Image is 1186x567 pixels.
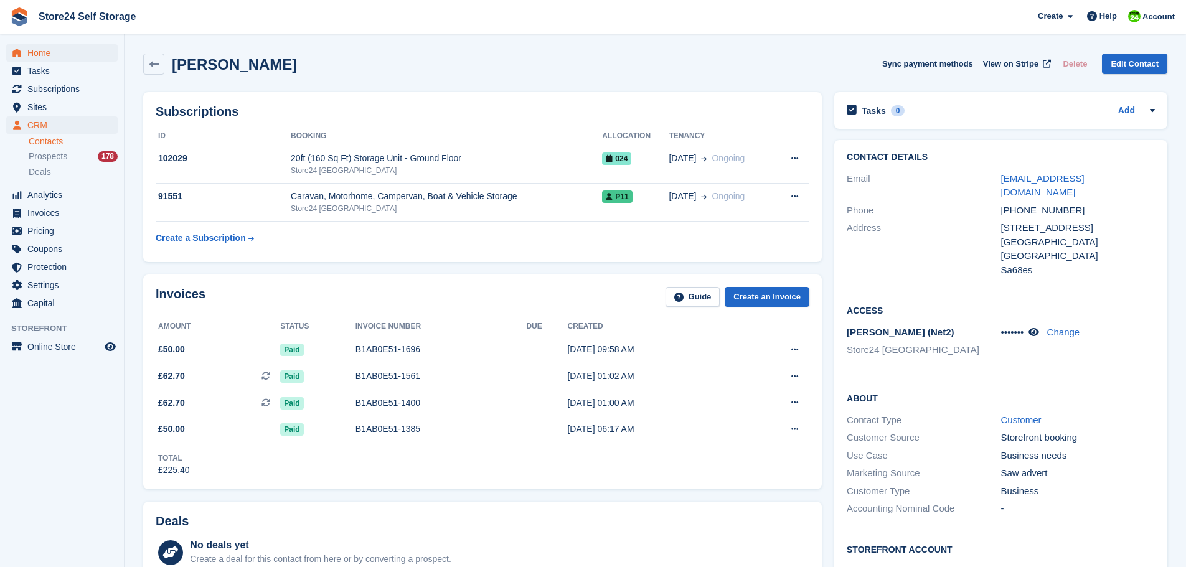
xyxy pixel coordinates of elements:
a: Store24 Self Storage [34,6,141,27]
div: Business [1001,484,1155,499]
div: B1AB0E51-1561 [355,370,527,383]
th: Booking [291,126,602,146]
span: Account [1142,11,1175,23]
span: Paid [280,370,303,383]
span: Help [1099,10,1117,22]
a: menu [6,204,118,222]
span: Tasks [27,62,102,80]
a: Contacts [29,136,118,148]
h2: Deals [156,514,189,528]
div: No deals yet [190,538,451,553]
th: ID [156,126,291,146]
div: B1AB0E51-1400 [355,396,527,410]
h2: Access [847,304,1155,316]
span: Deals [29,166,51,178]
th: Status [280,317,355,337]
span: Prospects [29,151,67,162]
span: [DATE] [669,152,696,165]
div: Total [158,452,190,464]
div: Storefront booking [1001,431,1155,445]
a: Change [1047,327,1080,337]
a: menu [6,186,118,204]
span: 024 [602,152,631,165]
div: [DATE] 09:58 AM [567,343,741,356]
div: B1AB0E51-1385 [355,423,527,436]
span: Create [1038,10,1063,22]
div: Store24 [GEOGRAPHIC_DATA] [291,165,602,176]
h2: Contact Details [847,152,1155,162]
div: Business needs [1001,449,1155,463]
div: [GEOGRAPHIC_DATA] [1001,235,1155,250]
span: Capital [27,294,102,312]
div: Marketing Source [847,466,1000,480]
span: £62.70 [158,396,185,410]
th: Due [526,317,567,337]
div: 20ft (160 Sq Ft) Storage Unit - Ground Floor [291,152,602,165]
div: 0 [891,105,905,116]
span: Analytics [27,186,102,204]
div: Caravan, Motorhome, Campervan, Boat & Vehicle Storage [291,190,602,203]
div: Customer Type [847,484,1000,499]
a: menu [6,294,118,312]
span: Paid [280,344,303,356]
div: [DATE] 01:02 AM [567,370,741,383]
th: Allocation [602,126,669,146]
div: Store24 [GEOGRAPHIC_DATA] [291,203,602,214]
a: menu [6,338,118,355]
a: Deals [29,166,118,179]
a: [EMAIL_ADDRESS][DOMAIN_NAME] [1001,173,1085,198]
h2: Invoices [156,287,205,307]
span: Protection [27,258,102,276]
div: Customer Source [847,431,1000,445]
a: menu [6,276,118,294]
a: Add [1118,104,1135,118]
a: menu [6,80,118,98]
div: - [1001,502,1155,516]
div: £225.40 [158,464,190,477]
span: Paid [280,423,303,436]
span: Pricing [27,222,102,240]
span: Ongoing [712,191,745,201]
div: 178 [98,151,118,162]
a: Customer [1001,415,1042,425]
span: P11 [602,190,632,203]
div: Use Case [847,449,1000,463]
h2: [PERSON_NAME] [172,56,297,73]
a: menu [6,222,118,240]
span: Subscriptions [27,80,102,98]
span: Storefront [11,322,124,335]
a: View on Stripe [978,54,1053,74]
a: Edit Contact [1102,54,1167,74]
span: [DATE] [669,190,696,203]
div: Accounting Nominal Code [847,502,1000,516]
span: View on Stripe [983,58,1038,70]
div: Email [847,172,1000,200]
div: 91551 [156,190,291,203]
span: Sites [27,98,102,116]
th: Created [567,317,741,337]
div: Create a Subscription [156,232,246,245]
span: Ongoing [712,153,745,163]
li: Store24 [GEOGRAPHIC_DATA] [847,343,1000,357]
button: Delete [1058,54,1092,74]
h2: Subscriptions [156,105,809,119]
a: menu [6,62,118,80]
div: Saw advert [1001,466,1155,480]
a: menu [6,98,118,116]
a: menu [6,240,118,258]
div: [STREET_ADDRESS] [1001,221,1155,235]
h2: Storefront Account [847,543,1155,555]
span: Online Store [27,338,102,355]
div: 102029 [156,152,291,165]
div: [DATE] 01:00 AM [567,396,741,410]
div: [GEOGRAPHIC_DATA] [1001,249,1155,263]
span: Settings [27,276,102,294]
span: £50.00 [158,343,185,356]
a: Preview store [103,339,118,354]
span: ••••••• [1001,327,1024,337]
div: Address [847,221,1000,277]
span: CRM [27,116,102,134]
a: Create an Invoice [725,287,809,307]
span: Home [27,44,102,62]
img: stora-icon-8386f47178a22dfd0bd8f6a31ec36ba5ce8667c1dd55bd0f319d3a0aa187defe.svg [10,7,29,26]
